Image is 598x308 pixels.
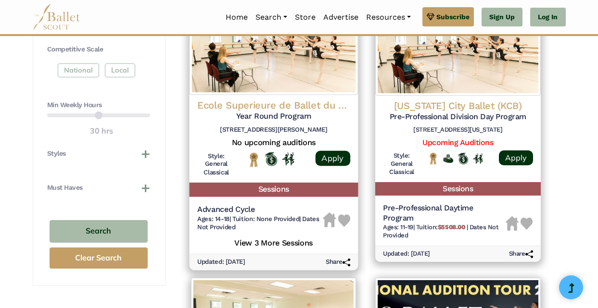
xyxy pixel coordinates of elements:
h5: View 3 More Sessions [197,235,350,248]
a: Search [252,7,291,27]
h5: Sessions [375,182,541,196]
span: Dates Not Provided [197,215,319,231]
h4: Min Weekly Hours [47,100,150,110]
h5: Pre-Professional Daytime Program [383,203,506,223]
h6: Share [509,250,533,258]
h5: Year Round Program [197,111,350,122]
h4: Must Haves [47,183,83,193]
a: Store [291,7,319,27]
button: Styles [47,149,150,159]
a: Subscribe [422,7,474,26]
output: 30 hrs [90,125,113,137]
h5: No upcoming auditions [197,138,350,148]
a: Apply [315,151,350,166]
h6: [STREET_ADDRESS][US_STATE] [383,126,533,134]
a: Apply [499,150,533,165]
span: Tuition: [416,223,467,231]
button: Clear Search [50,247,148,269]
a: Advertise [319,7,362,27]
img: Offers Scholarship [458,153,468,164]
img: National [248,152,260,168]
h6: Updated: [DATE] [197,259,245,267]
img: Heart [338,214,350,227]
h4: Competitive Scale [47,45,150,54]
img: In Person [282,152,294,165]
img: In Person [473,153,483,164]
h6: Style: General Classical [197,152,235,177]
h5: Sessions [189,183,357,197]
span: Tuition: None Provided [232,215,299,222]
button: Search [50,220,148,243]
h6: Updated: [DATE] [383,250,430,258]
span: Ages: 11-19 [383,223,413,231]
span: Subscribe [436,12,470,22]
b: $5508.00 [438,223,465,231]
h6: Style: General Classical [383,152,420,176]
img: Housing Unavailable [322,213,336,228]
h6: | | [197,215,322,231]
img: Offers Scholarship [265,152,277,166]
h6: | | [383,223,506,240]
span: Dates Not Provided [383,223,498,239]
img: gem.svg [427,12,434,22]
h4: Ecole Superieure de Ballet du Quebec [197,99,350,112]
img: Offers Financial Aid [443,154,453,163]
h5: Pre-Professional Division Day Program [383,112,533,122]
img: National [428,152,438,165]
a: Sign Up [482,8,522,27]
h6: Share [326,259,350,267]
a: Log In [530,8,565,27]
img: Housing Unavailable [506,216,519,231]
h4: Styles [47,149,66,159]
h5: Advanced Cycle [197,205,322,215]
h6: [STREET_ADDRESS][PERSON_NAME] [197,126,350,134]
a: Home [222,7,252,27]
span: Ages: 14-18 [197,215,229,222]
a: Upcoming Auditions [422,138,493,147]
h4: [US_STATE] City Ballet (KCB) [383,99,533,112]
a: Resources [362,7,415,27]
img: Heart [521,218,533,230]
button: Must Haves [47,183,150,193]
